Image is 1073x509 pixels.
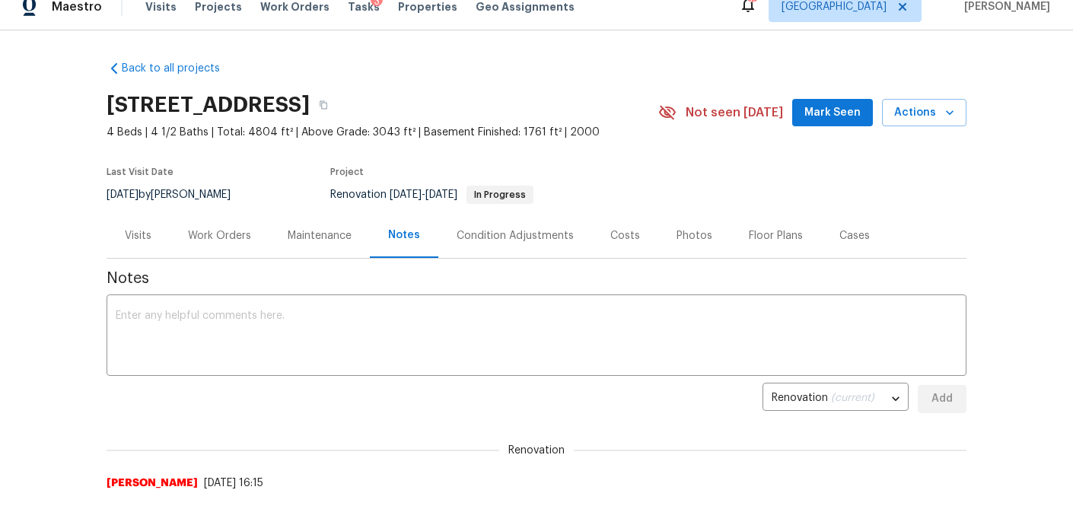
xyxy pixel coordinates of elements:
div: Renovation (current) [763,380,909,418]
div: Photos [677,228,712,243]
div: Work Orders [188,228,251,243]
span: [DATE] [390,189,422,200]
span: Not seen [DATE] [686,105,783,120]
div: Cases [839,228,870,243]
span: [DATE] [107,189,139,200]
span: [PERSON_NAME] [107,476,198,491]
button: Actions [882,99,966,127]
a: Back to all projects [107,61,253,76]
span: Tasks [348,2,380,12]
span: (current) [831,393,874,403]
span: Mark Seen [804,103,861,122]
div: Costs [610,228,640,243]
span: Renovation [499,443,574,458]
button: Copy Address [310,91,337,119]
div: Floor Plans [749,228,803,243]
span: Hi! Water service- Spoke with the provider and confirmed service start date is [DATE] [107,491,966,506]
span: [DATE] 16:15 [204,478,263,488]
span: Last Visit Date [107,167,174,177]
div: Notes [388,227,420,243]
span: Project [330,167,364,177]
span: Actions [894,103,954,122]
span: Renovation [330,189,533,200]
button: Mark Seen [792,99,873,127]
span: In Progress [468,190,532,199]
div: by [PERSON_NAME] [107,186,249,204]
h2: [STREET_ADDRESS] [107,97,310,113]
span: - [390,189,457,200]
span: Notes [107,271,966,286]
span: 4 Beds | 4 1/2 Baths | Total: 4804 ft² | Above Grade: 3043 ft² | Basement Finished: 1761 ft² | 2000 [107,125,658,140]
div: Condition Adjustments [457,228,574,243]
div: Maintenance [288,228,352,243]
span: [DATE] [425,189,457,200]
div: Visits [125,228,151,243]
